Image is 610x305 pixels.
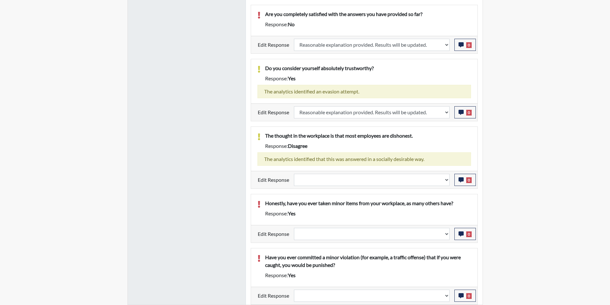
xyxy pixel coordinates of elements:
[260,210,476,217] div: Response:
[260,271,476,279] div: Response:
[258,290,289,302] label: Edit Response
[288,143,307,149] span: disagree
[454,228,476,240] button: 0
[257,85,471,98] div: The analytics identified an evasion attempt.
[260,75,476,82] div: Response:
[289,290,454,302] div: Update the test taker's response, the change might impact the score
[257,152,471,166] div: The analytics identified that this was answered in a socially desirable way.
[288,75,296,81] span: yes
[289,174,454,186] div: Update the test taker's response, the change might impact the score
[289,106,454,118] div: Update the test taker's response, the change might impact the score
[265,64,471,72] p: Do you consider yourself absolutely trustworthy?
[454,106,476,118] button: 0
[288,21,295,27] span: no
[265,199,471,207] p: Honestly, have you ever taken minor items from your workplace, as many others have?
[466,110,472,116] span: 0
[260,142,476,150] div: Response:
[289,228,454,240] div: Update the test taker's response, the change might impact the score
[454,290,476,302] button: 0
[258,106,289,118] label: Edit Response
[466,231,472,237] span: 0
[466,177,472,183] span: 0
[260,20,476,28] div: Response:
[466,42,472,48] span: 0
[258,39,289,51] label: Edit Response
[466,293,472,299] span: 0
[265,253,471,269] p: Have you ever committed a minor violation (for example, a traffic offense) that if you were caugh...
[289,39,454,51] div: Update the test taker's response, the change might impact the score
[454,174,476,186] button: 0
[288,210,296,216] span: yes
[258,228,289,240] label: Edit Response
[265,132,471,140] p: The thought in the workplace is that most employees are dishonest.
[454,39,476,51] button: 0
[288,272,296,278] span: yes
[258,174,289,186] label: Edit Response
[265,10,471,18] p: Are you completely satisfied with the answers you have provided so far?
